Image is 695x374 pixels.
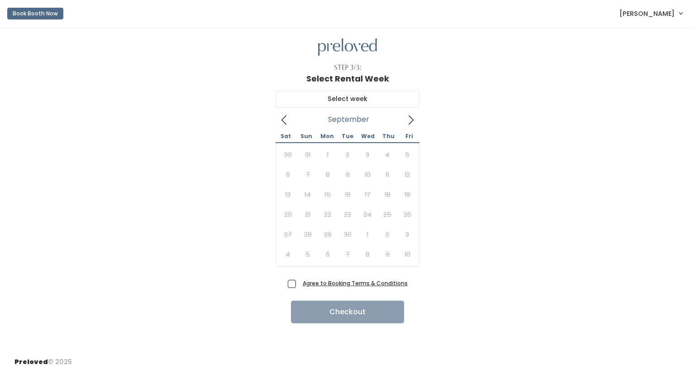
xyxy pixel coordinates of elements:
a: Book Booth Now [7,4,63,24]
div: Step 3/3: [334,63,362,72]
span: [PERSON_NAME] [619,9,675,19]
div: © 2025 [14,350,72,367]
a: Agree to Booking Terms & Conditions [303,279,408,287]
input: Select week [276,91,419,108]
span: Mon [317,134,337,139]
button: Checkout [291,301,404,323]
span: September [328,118,369,121]
span: Sun [296,134,316,139]
span: Preloved [14,357,48,366]
span: Tue [337,134,357,139]
span: Sat [276,134,296,139]
span: Fri [399,134,419,139]
span: Thu [378,134,399,139]
span: Wed [358,134,378,139]
h1: Select Rental Week [306,74,389,83]
a: [PERSON_NAME] [610,4,691,23]
img: preloved logo [318,38,377,56]
button: Book Booth Now [7,8,63,19]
